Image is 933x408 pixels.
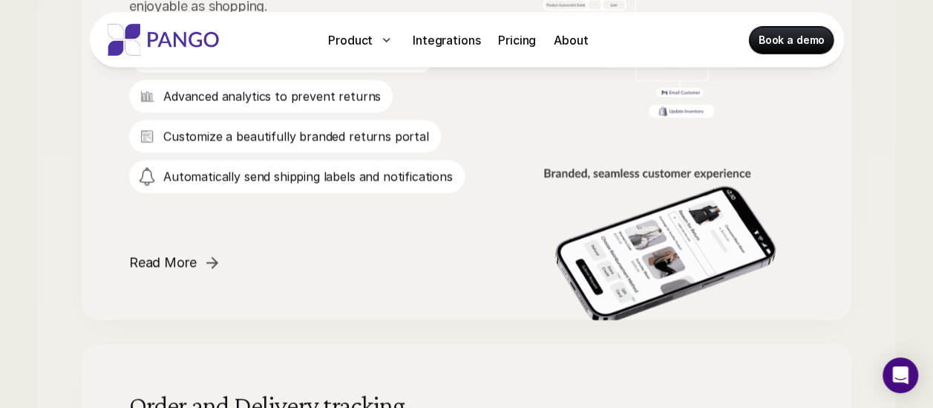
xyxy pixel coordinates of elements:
[883,357,918,393] div: Open Intercom Messenger
[498,31,536,49] p: Pricing
[554,31,588,49] p: About
[548,28,594,52] a: About
[492,28,542,52] a: Pricing
[163,129,429,145] p: Customize a beautifully branded returns portal
[482,132,804,377] img: The best return portal ever existed.
[163,169,453,185] p: Automatically send shipping labels and notifications
[759,33,825,48] p: Book a demo
[163,88,381,105] p: Advanced analytics to prevent returns
[413,31,480,49] p: Integrations
[129,253,196,273] p: Read More
[328,31,373,49] p: Product
[750,27,834,54] a: Book a demo
[129,253,221,273] span: Read More
[407,28,486,52] a: Integrations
